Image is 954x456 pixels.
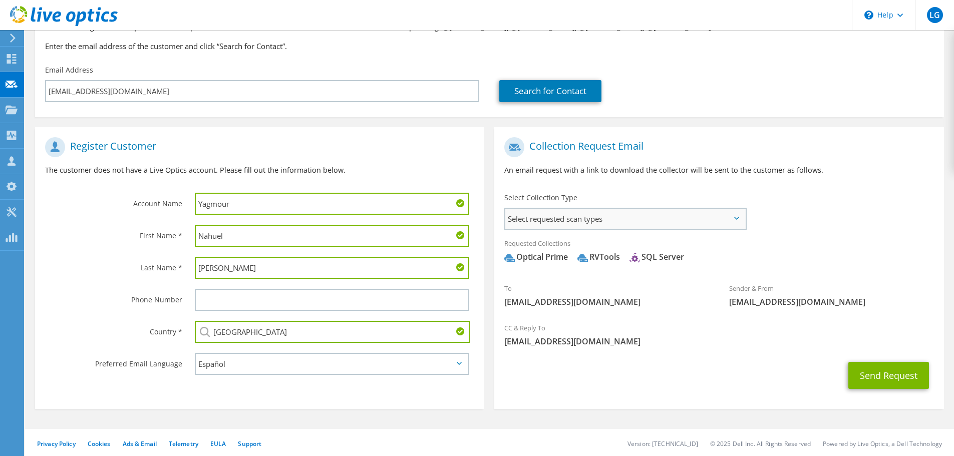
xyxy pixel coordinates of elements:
[88,439,111,448] a: Cookies
[504,193,577,203] label: Select Collection Type
[45,289,182,305] label: Phone Number
[45,353,182,369] label: Preferred Email Language
[45,257,182,273] label: Last Name *
[37,439,76,448] a: Privacy Policy
[629,251,684,263] div: SQL Server
[710,439,811,448] li: © 2025 Dell Inc. All Rights Reserved
[577,251,620,263] div: RVTools
[45,137,469,157] h1: Register Customer
[848,362,929,389] button: Send Request
[627,439,698,448] li: Version: [TECHNICAL_ID]
[504,336,933,347] span: [EMAIL_ADDRESS][DOMAIN_NAME]
[45,41,934,52] h3: Enter the email address of the customer and click “Search for Contact”.
[123,439,157,448] a: Ads & Email
[45,321,182,337] label: Country *
[504,251,568,263] div: Optical Prime
[504,165,933,176] p: An email request with a link to download the collector will be sent to the customer as follows.
[45,165,474,176] p: The customer does not have a Live Optics account. Please fill out the information below.
[823,439,942,448] li: Powered by Live Optics, a Dell Technology
[45,65,93,75] label: Email Address
[719,278,944,312] div: Sender & From
[729,296,934,307] span: [EMAIL_ADDRESS][DOMAIN_NAME]
[494,278,719,312] div: To
[238,439,261,448] a: Support
[494,317,943,352] div: CC & Reply To
[494,233,943,273] div: Requested Collections
[505,209,745,229] span: Select requested scan types
[504,296,709,307] span: [EMAIL_ADDRESS][DOMAIN_NAME]
[210,439,226,448] a: EULA
[499,80,601,102] a: Search for Contact
[864,11,873,20] svg: \n
[169,439,198,448] a: Telemetry
[45,193,182,209] label: Account Name
[45,225,182,241] label: First Name *
[927,7,943,23] span: LG
[504,137,928,157] h1: Collection Request Email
